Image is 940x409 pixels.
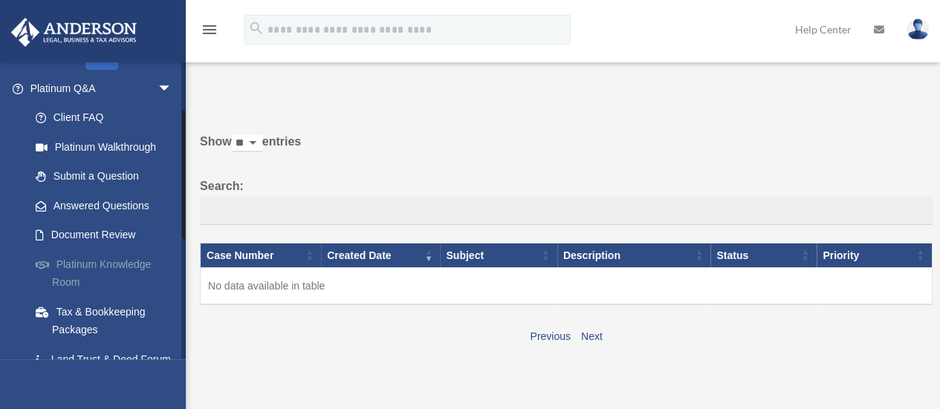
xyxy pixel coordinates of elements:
a: Platinum Q&Aarrow_drop_down [10,73,195,103]
img: Anderson Advisors Platinum Portal [7,18,141,47]
a: menu [201,26,218,39]
i: search [248,20,265,36]
a: Platinum Walkthrough [21,132,195,162]
a: Previous [530,330,570,342]
a: Platinum Knowledge Room [21,249,195,297]
a: Submit a Question [21,162,195,192]
a: Tax & Bookkeeping Packages [21,297,195,344]
a: Client FAQ [21,103,195,133]
img: User Pic [907,19,929,40]
label: Show entries [200,131,933,167]
td: No data available in table [201,268,933,305]
th: Subject: activate to sort column ascending [440,243,557,268]
th: Case Number: activate to sort column ascending [201,243,322,268]
th: Priority: activate to sort column ascending [817,243,932,268]
label: Search: [200,176,933,225]
select: Showentries [232,135,262,152]
th: Status: activate to sort column ascending [710,243,817,268]
a: Document Review [21,220,195,250]
a: Land Trust & Deed Forum [21,344,195,374]
th: Created Date: activate to sort column ascending [321,243,440,268]
input: Search: [200,197,933,225]
a: Next [581,330,603,342]
span: arrow_drop_down [158,73,187,104]
i: menu [201,21,218,39]
th: Description: activate to sort column ascending [557,243,711,268]
a: Answered Questions [21,191,187,220]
